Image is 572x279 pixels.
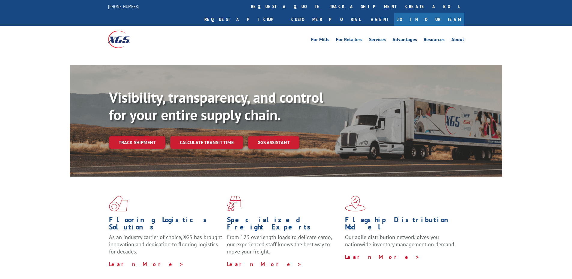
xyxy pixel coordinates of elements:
[345,234,455,248] span: Our agile distribution network gives you nationwide inventory management on demand.
[248,136,299,149] a: XGS ASSISTANT
[227,196,241,211] img: xgs-icon-focused-on-flooring-red
[227,234,340,260] p: From 123 overlength loads to delicate cargo, our experienced staff knows the best way to move you...
[336,37,362,44] a: For Retailers
[424,37,445,44] a: Resources
[109,216,222,234] h1: Flooring Logistics Solutions
[200,13,287,26] a: Request a pickup
[109,234,222,255] span: As an industry carrier of choice, XGS has brought innovation and dedication to flooring logistics...
[170,136,243,149] a: Calculate transit time
[287,13,365,26] a: Customer Portal
[109,196,128,211] img: xgs-icon-total-supply-chain-intelligence-red
[227,216,340,234] h1: Specialized Freight Experts
[345,196,366,211] img: xgs-icon-flagship-distribution-model-red
[109,88,323,124] b: Visibility, transparency, and control for your entire supply chain.
[369,37,386,44] a: Services
[392,37,417,44] a: Advantages
[108,3,139,9] a: [PHONE_NUMBER]
[109,261,184,268] a: Learn More >
[394,13,464,26] a: Join Our Team
[311,37,329,44] a: For Mills
[227,261,302,268] a: Learn More >
[109,136,165,149] a: Track shipment
[451,37,464,44] a: About
[345,253,420,260] a: Learn More >
[365,13,394,26] a: Agent
[345,216,459,234] h1: Flagship Distribution Model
